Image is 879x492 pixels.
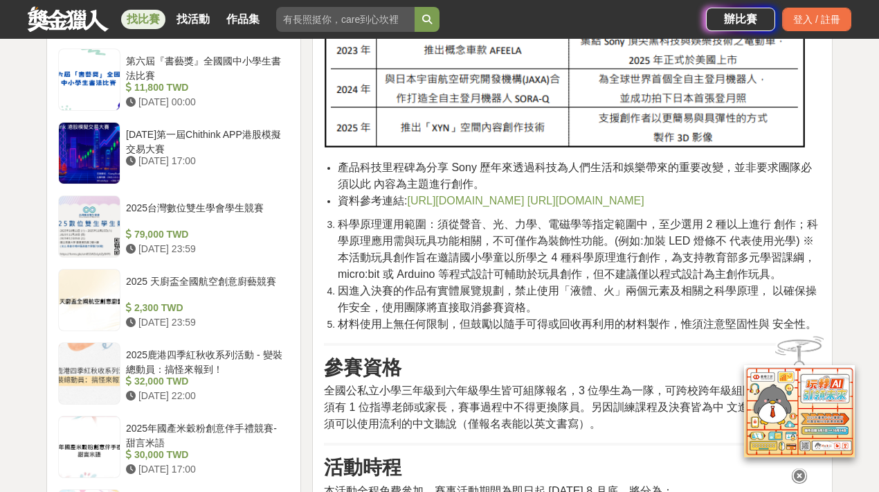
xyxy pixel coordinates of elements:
[126,80,284,95] div: 11,800 TWD
[126,128,284,154] div: [DATE]第一屆Chithink APP港股模擬交易大賽
[324,457,401,478] strong: 活動時程
[58,122,289,184] a: [DATE]第一屆Chithink APP港股模擬交易大賽 [DATE] 17:00
[276,7,415,32] input: 有長照挺你，care到心坎裡！青春出手，拍出照顧 影音徵件活動
[407,195,524,207] a: [URL][DOMAIN_NAME]
[126,227,284,242] div: 79,000 TWD
[58,416,289,478] a: 2025年國產米穀粉創意伴手禮競賽- 甜言米語 30,000 TWD [DATE] 17:00
[58,342,289,405] a: 2025鹿港四季紅秋收系列活動 - 變裝總動員：搞怪來報到！ 32,000 TWD [DATE] 22:00
[58,49,289,111] a: 第六屆『書藝獎』全國國中小學生書法比賽 11,800 TWD [DATE] 00:00
[58,269,289,331] a: 2025 天廚盃全國航空創意廚藝競賽 2,300 TWD [DATE] 23:59
[338,318,817,330] span: 材料使用上無任何限制，但鼓勵以隨手可得或回收再利用的材料製作，惟須注意堅固性與 安全性。
[126,448,284,462] div: 30,000 TWD
[126,348,284,374] div: 2025鹿港四季紅秋收系列活動 - 變裝總動員：搞怪來報到！
[126,301,284,315] div: 2,300 TWD
[126,421,284,448] div: 2025年國產米穀粉創意伴手禮競賽- 甜言米語
[126,54,284,80] div: 第六屆『書藝獎』全國國中小學生書法比賽
[527,195,644,207] a: [URL][DOMAIN_NAME]
[126,274,284,301] div: 2025 天廚盃全國航空創意廚藝競賽
[126,201,284,227] div: 2025台灣數位雙生學會學生競賽
[126,242,284,256] div: [DATE] 23:59
[221,10,265,29] a: 作品集
[126,315,284,330] div: [DATE] 23:59
[744,365,855,457] img: d2146d9a-e6f6-4337-9592-8cefde37ba6b.png
[58,195,289,258] a: 2025台灣數位雙生學會學生競賽 79,000 TWD [DATE] 23:59
[338,218,818,280] span: 科學原理運用範圍：須從聲音、光、力學、電磁學等指定範圍中，至少選用 2 種以上進行 創作；科學原理應用需與玩具功能相關，不可僅作為裝飾性功能。(例如:加裝 LED 燈條不 代表使用光學) ※本活...
[338,195,527,207] span: 資料參考連結:
[126,154,284,168] div: [DATE] 17:00
[126,389,284,403] div: [DATE] 22:00
[171,10,215,29] a: 找活動
[126,462,284,477] div: [DATE] 17:00
[126,374,284,389] div: 32,000 TWD
[706,8,775,31] a: 辦比賽
[338,285,817,313] span: 因進入決賽的作品有實體展覽規劃，禁止使用「液體、火」兩個元素及相關之科學原理， 以確保操作安全，使用團隊將直接取消參賽資格。
[121,10,165,29] a: 找比賽
[338,161,812,190] span: 產品科技里程碑為分享 Sony 歷年來透過科技為人們生活和娛樂帶來的重要改變，並非要求團隊必須以此 內容為主題進行創作。
[324,357,401,378] strong: 參賽資格
[324,385,815,430] span: 全國公私立小學三年級到六年級學生皆可組隊報名，3 位學生為一隊，可跨校跨年級組隊參 加，每隊須有 1 位指導老師或家長，賽事過程中不得更換隊員。另因訓練課程及決賽皆為中 文進行，參賽學生須可以使...
[126,95,284,109] div: [DATE] 00:00
[782,8,851,31] div: 登入 / 註冊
